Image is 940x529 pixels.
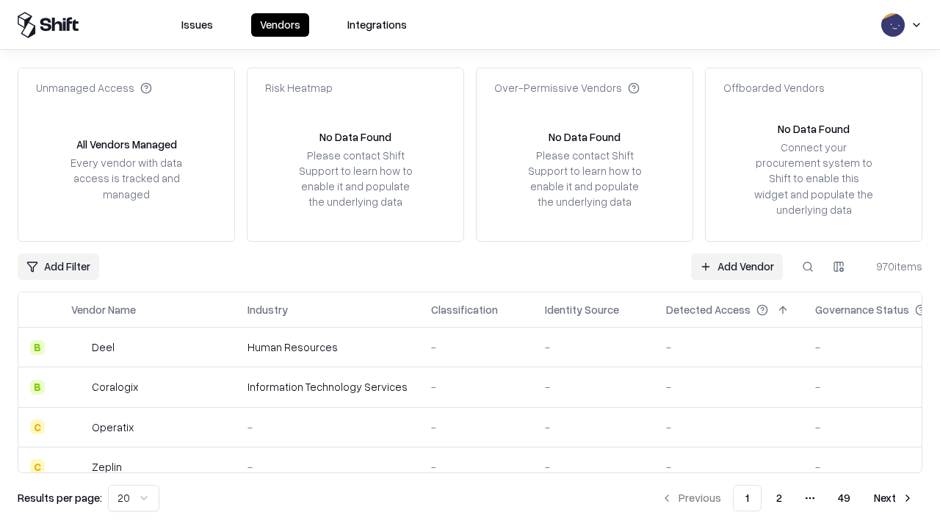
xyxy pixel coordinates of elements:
[92,379,138,395] div: Coralogix
[76,137,177,152] div: All Vendors Managed
[319,129,391,145] div: No Data Found
[691,253,783,280] a: Add Vendor
[251,13,309,37] button: Vendors
[666,302,751,317] div: Detected Access
[545,420,643,435] div: -
[494,80,640,96] div: Over-Permissive Vendors
[30,380,45,395] div: B
[733,485,762,511] button: 1
[65,155,187,201] div: Every vendor with data access is tracked and managed
[431,302,498,317] div: Classification
[247,379,408,395] div: Information Technology Services
[30,340,45,355] div: B
[30,459,45,474] div: C
[666,459,792,475] div: -
[865,485,922,511] button: Next
[71,340,86,355] img: Deel
[545,379,643,395] div: -
[431,379,521,395] div: -
[247,339,408,355] div: Human Resources
[431,339,521,355] div: -
[666,379,792,395] div: -
[778,121,850,137] div: No Data Found
[71,302,136,317] div: Vendor Name
[545,459,643,475] div: -
[545,302,619,317] div: Identity Source
[524,148,646,210] div: Please contact Shift Support to learn how to enable it and populate the underlying data
[652,485,922,511] nav: pagination
[826,485,862,511] button: 49
[18,253,99,280] button: Add Filter
[71,420,86,434] img: Operatix
[71,459,86,474] img: Zeplin
[18,490,102,505] p: Results per page:
[247,459,408,475] div: -
[764,485,794,511] button: 2
[666,420,792,435] div: -
[815,302,909,317] div: Governance Status
[247,302,288,317] div: Industry
[294,148,416,210] div: Please contact Shift Support to learn how to enable it and populate the underlying data
[173,13,222,37] button: Issues
[265,80,333,96] div: Risk Heatmap
[431,420,521,435] div: -
[71,380,86,395] img: Coralogix
[545,339,643,355] div: -
[666,339,792,355] div: -
[753,140,875,217] div: Connect your procurement system to Shift to enable this widget and populate the underlying data
[36,80,152,96] div: Unmanaged Access
[549,129,621,145] div: No Data Found
[339,13,416,37] button: Integrations
[92,459,122,475] div: Zeplin
[92,420,134,435] div: Operatix
[864,259,922,274] div: 970 items
[723,80,825,96] div: Offboarded Vendors
[431,459,521,475] div: -
[247,420,408,435] div: -
[30,420,45,434] div: C
[92,339,115,355] div: Deel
